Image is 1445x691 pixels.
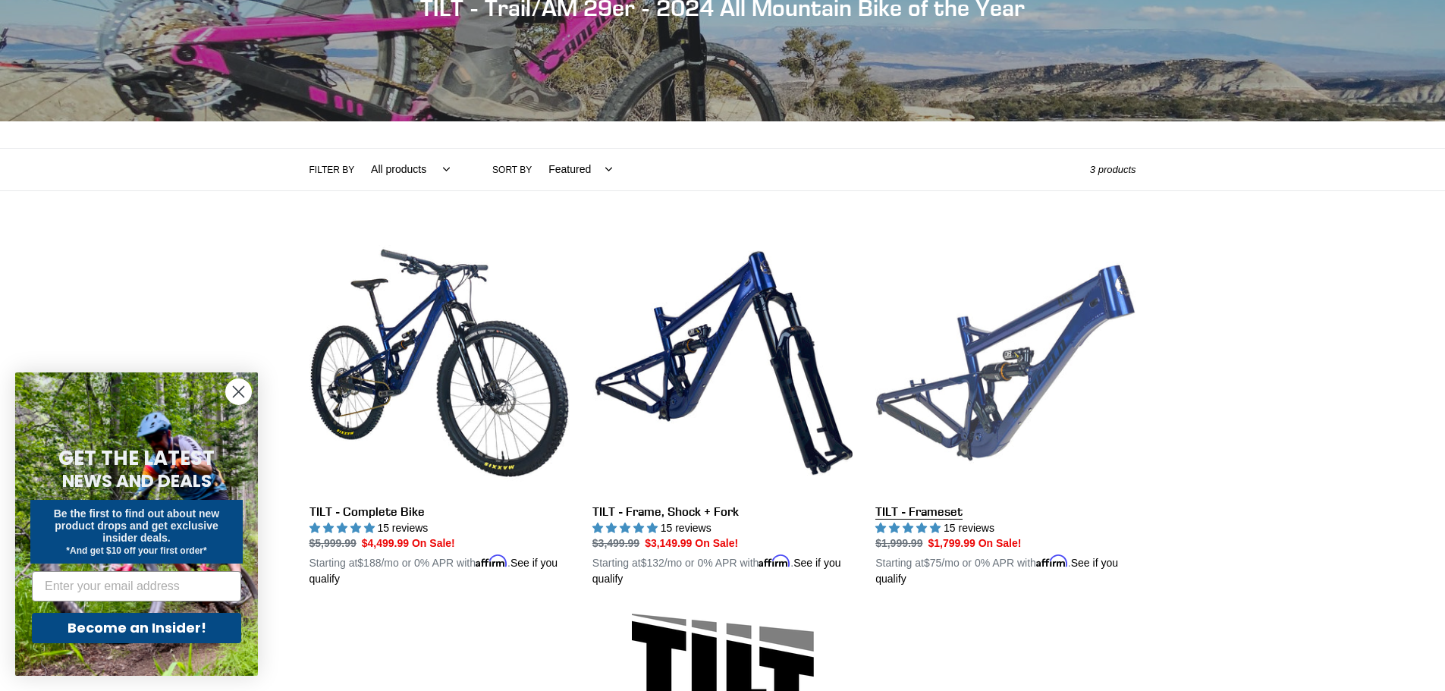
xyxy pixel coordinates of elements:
span: NEWS AND DEALS [62,469,212,493]
span: *And get $10 off your first order* [66,545,206,556]
span: 3 products [1090,164,1136,175]
label: Sort by [492,163,532,177]
span: Be the first to find out about new product drops and get exclusive insider deals. [54,507,220,544]
button: Close dialog [225,378,252,405]
input: Enter your email address [32,571,241,601]
span: GET THE LATEST [58,444,215,472]
button: Become an Insider! [32,613,241,643]
label: Filter by [309,163,355,177]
